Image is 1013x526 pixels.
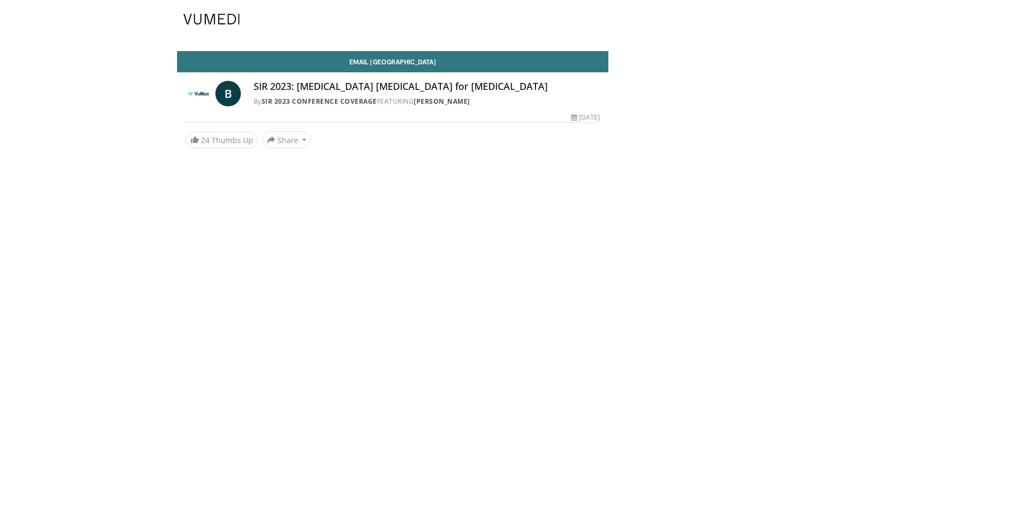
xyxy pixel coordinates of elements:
[262,97,377,106] a: SIR 2023 Conference Coverage
[186,132,258,148] a: 24 Thumbs Up
[177,51,609,72] a: Email [GEOGRAPHIC_DATA]
[254,81,600,93] h4: SIR 2023: [MEDICAL_DATA] [MEDICAL_DATA] for [MEDICAL_DATA]
[414,97,470,106] a: [PERSON_NAME]
[262,131,312,148] button: Share
[186,81,211,106] img: SIR 2023 Conference Coverage
[201,135,210,145] span: 24
[183,14,240,24] img: VuMedi Logo
[254,97,600,106] div: By FEATURING
[571,113,600,122] div: [DATE]
[215,81,241,106] a: B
